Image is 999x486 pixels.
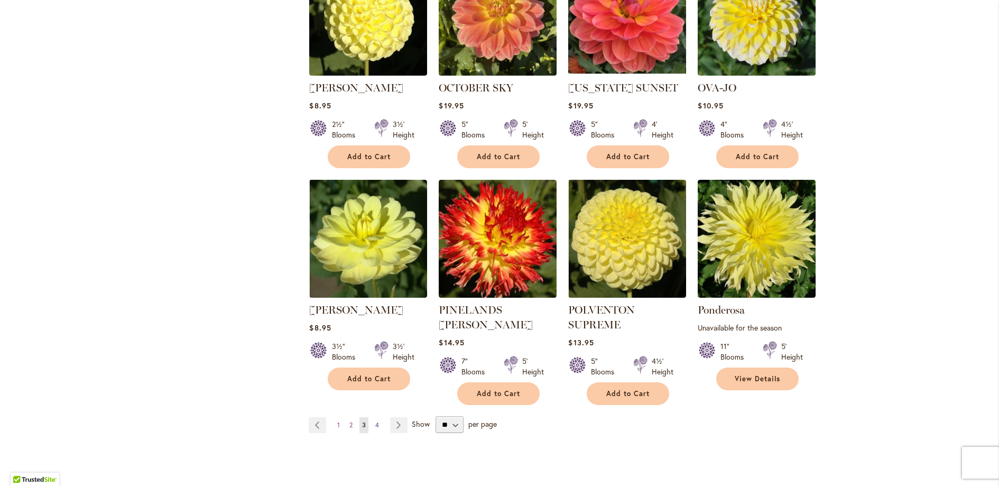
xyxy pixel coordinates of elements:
[347,417,355,433] a: 2
[698,323,816,333] p: Unavailable for the season
[698,100,723,111] span: $10.95
[587,145,669,168] button: Add to Cart
[332,119,362,140] div: 2½" Blooms
[439,290,557,300] a: PINELANDS PAM
[461,119,491,140] div: 5" Blooms
[568,304,635,331] a: POLVENTON SUPREME
[735,374,780,383] span: View Details
[309,290,427,300] a: PEGGY JEAN
[606,389,650,398] span: Add to Cart
[720,119,750,140] div: 4" Blooms
[698,180,816,298] img: Ponderosa
[568,81,678,94] a: [US_STATE] SUNSET
[347,152,391,161] span: Add to Cart
[522,119,544,140] div: 5' Height
[720,341,750,362] div: 11" Blooms
[335,417,343,433] a: 1
[309,323,331,333] span: $8.95
[568,290,686,300] a: POLVENTON SUPREME
[347,374,391,383] span: Add to Cart
[698,290,816,300] a: Ponderosa
[349,421,353,429] span: 2
[698,68,816,78] a: OVA-JO
[309,68,427,78] a: NETTIE
[591,119,621,140] div: 5" Blooms
[606,152,650,161] span: Add to Cart
[652,119,673,140] div: 4' Height
[698,304,745,316] a: Ponderosa
[457,145,540,168] button: Add to Cart
[362,421,366,429] span: 3
[328,368,410,390] button: Add to Cart
[461,356,491,377] div: 7" Blooms
[8,448,38,478] iframe: Launch Accessibility Center
[716,145,799,168] button: Add to Cart
[736,152,779,161] span: Add to Cart
[698,81,736,94] a: OVA-JO
[568,180,686,298] img: POLVENTON SUPREME
[393,119,414,140] div: 3½' Height
[522,356,544,377] div: 5' Height
[587,382,669,405] button: Add to Cart
[468,419,497,429] span: per page
[412,419,430,429] span: Show
[439,100,464,111] span: $19.95
[309,81,403,94] a: [PERSON_NAME]
[309,180,427,298] img: PEGGY JEAN
[337,421,340,429] span: 1
[375,421,379,429] span: 4
[309,304,403,316] a: [PERSON_NAME]
[457,382,540,405] button: Add to Cart
[373,417,382,433] a: 4
[439,180,557,298] img: PINELANDS PAM
[781,119,803,140] div: 4½' Height
[439,304,533,331] a: PINELANDS [PERSON_NAME]
[652,356,673,377] div: 4½' Height
[781,341,803,362] div: 5' Height
[568,337,594,347] span: $13.95
[591,356,621,377] div: 5" Blooms
[477,152,520,161] span: Add to Cart
[439,337,464,347] span: $14.95
[328,145,410,168] button: Add to Cart
[568,100,593,111] span: $19.95
[309,100,331,111] span: $8.95
[568,68,686,78] a: OREGON SUNSET
[439,68,557,78] a: October Sky
[332,341,362,362] div: 3½" Blooms
[439,81,513,94] a: OCTOBER SKY
[477,389,520,398] span: Add to Cart
[716,368,799,390] a: View Details
[393,341,414,362] div: 3½' Height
